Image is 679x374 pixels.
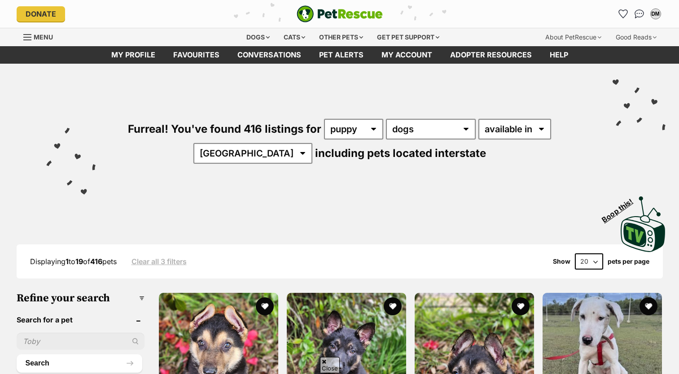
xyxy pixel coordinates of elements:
[315,147,486,160] span: including pets located interstate
[541,46,577,64] a: Help
[621,188,666,254] a: Boop this!
[256,297,274,315] button: favourite
[608,258,649,265] label: pets per page
[600,191,642,224] span: Boop this!
[441,46,541,64] a: Adopter resources
[90,257,102,266] strong: 416
[17,333,145,350] input: Toby
[297,5,383,22] a: PetRescue
[297,5,383,22] img: logo-e224e6f780fb5917bec1dbf3a21bbac754714ae5b6737aabdf751b685950b380.svg
[102,46,164,64] a: My profile
[17,316,145,324] header: Search for a pet
[313,28,369,46] div: Other pets
[553,258,570,265] span: Show
[240,28,276,46] div: Dogs
[384,297,402,315] button: favourite
[131,257,187,265] a: Clear all 3 filters
[616,7,663,21] ul: Account quick links
[17,6,65,22] a: Donate
[512,297,530,315] button: favourite
[164,46,228,64] a: Favourites
[17,292,145,304] h3: Refine your search
[372,46,441,64] a: My account
[75,257,83,266] strong: 19
[17,354,142,372] button: Search
[651,9,660,18] div: DM
[621,196,666,252] img: PetRescue TV logo
[30,257,117,266] span: Displaying to of pets
[632,7,647,21] a: Conversations
[228,46,310,64] a: conversations
[277,28,311,46] div: Cats
[635,9,644,18] img: chat-41dd97257d64d25036548639549fe6c8038ab92f7586957e7f3b1b290dea8141.svg
[23,28,59,44] a: Menu
[128,122,321,135] span: Furreal! You've found 416 listings for
[371,28,446,46] div: Get pet support
[66,257,69,266] strong: 1
[616,7,631,21] a: Favourites
[648,7,663,21] button: My account
[320,357,340,373] span: Close
[609,28,663,46] div: Good Reads
[34,33,53,41] span: Menu
[539,28,608,46] div: About PetRescue
[640,297,657,315] button: favourite
[310,46,372,64] a: Pet alerts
